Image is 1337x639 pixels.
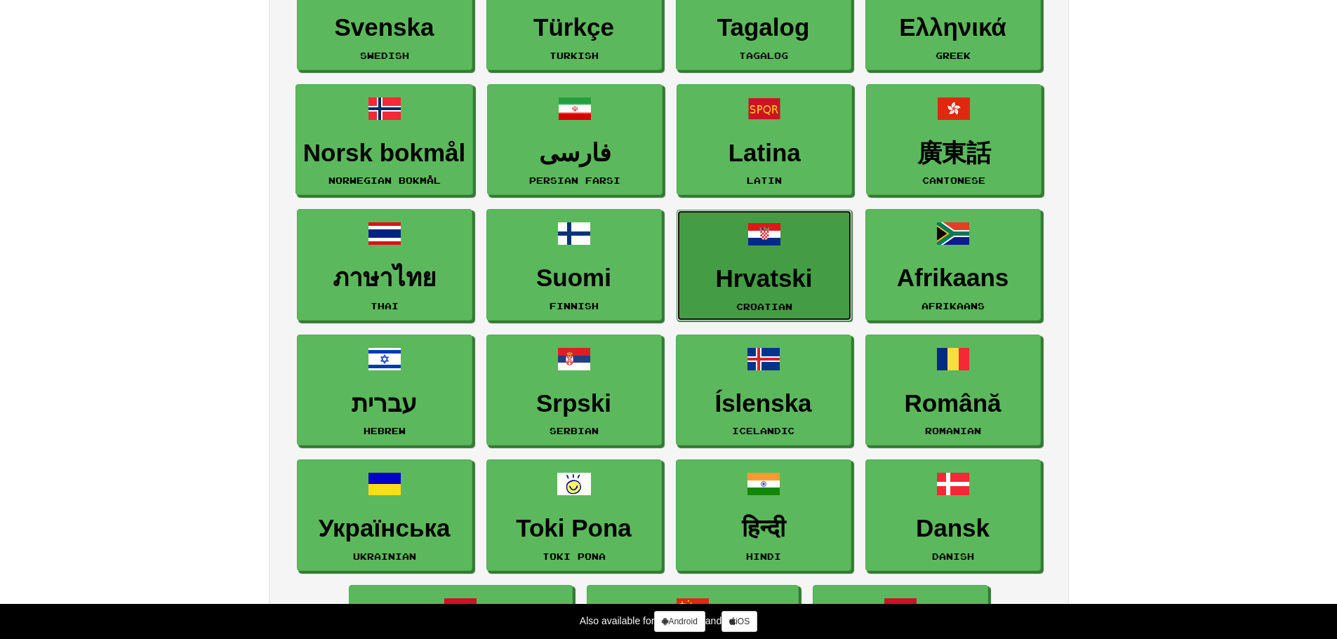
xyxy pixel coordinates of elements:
[487,84,663,196] a: فارسیPersian Farsi
[550,301,599,311] small: Finnish
[495,140,655,167] h3: فارسی
[303,140,465,167] h3: Norsk bokmål
[684,140,844,167] h3: Latina
[873,264,1033,292] h3: Afrikaans
[550,51,599,60] small: Turkish
[865,335,1041,446] a: RomânăRomanian
[677,84,852,196] a: LatinaLatin
[360,51,409,60] small: Swedish
[494,515,654,542] h3: Toki Pona
[353,551,416,561] small: Ukrainian
[736,302,792,311] small: Croatian
[297,335,472,446] a: עבריתHebrew
[529,175,620,185] small: Persian Farsi
[305,14,465,41] h3: Svenska
[494,14,654,41] h3: Türkçe
[925,426,981,436] small: Romanian
[865,459,1041,571] a: DanskDanish
[866,84,1042,196] a: 廣東話Cantonese
[486,209,662,321] a: SuomiFinnish
[739,51,788,60] small: Tagalog
[684,14,844,41] h3: Tagalog
[305,515,465,542] h3: Українська
[486,459,662,571] a: Toki PonaToki Pona
[873,14,1033,41] h3: Ελληνικά
[732,426,794,436] small: Icelandic
[684,390,844,417] h3: Íslenska
[494,264,654,292] h3: Suomi
[295,84,473,196] a: Norsk bokmålNorwegian Bokmål
[297,209,472,321] a: ภาษาไทยThai
[684,265,844,292] h3: Hrvatski
[874,140,1034,167] h3: 廣東話
[550,426,599,436] small: Serbian
[747,175,782,185] small: Latin
[364,426,406,436] small: Hebrew
[677,210,852,321] a: HrvatskiCroatian
[922,301,985,311] small: Afrikaans
[328,175,441,185] small: Norwegian Bokmål
[297,459,472,571] a: УкраїнськаUkrainian
[654,611,705,632] a: Android
[873,390,1033,417] h3: Română
[746,551,781,561] small: Hindi
[543,551,606,561] small: Toki Pona
[676,335,851,446] a: ÍslenskaIcelandic
[932,551,974,561] small: Danish
[676,459,851,571] a: हिन्दीHindi
[865,209,1041,321] a: AfrikaansAfrikaans
[305,264,465,292] h3: ภาษาไทย
[684,515,844,542] h3: हिन्दी
[922,175,985,185] small: Cantonese
[936,51,971,60] small: Greek
[486,335,662,446] a: SrpskiSerbian
[494,390,654,417] h3: Srpski
[305,390,465,417] h3: עברית
[873,515,1033,542] h3: Dansk
[721,611,757,632] a: iOS
[371,301,399,311] small: Thai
